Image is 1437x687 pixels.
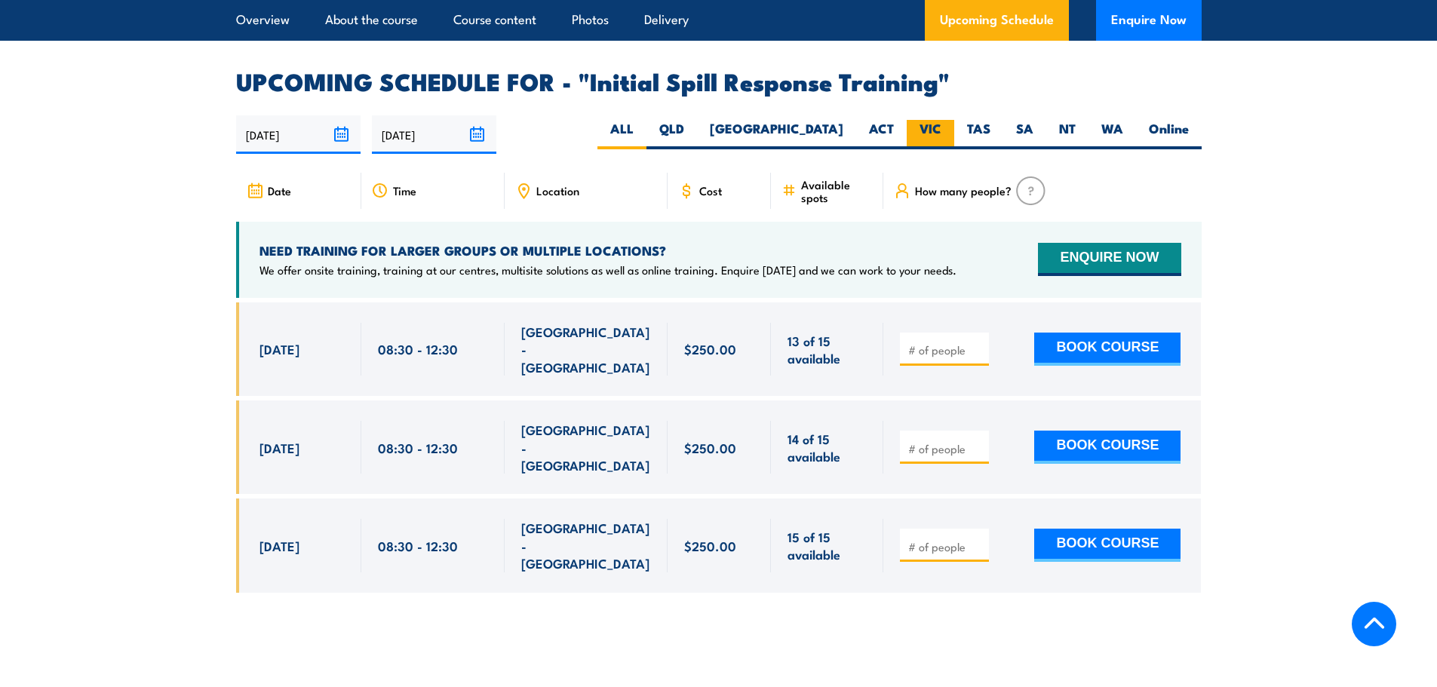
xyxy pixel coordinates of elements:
[915,184,1012,197] span: How many people?
[954,120,1003,149] label: TAS
[1046,120,1088,149] label: NT
[1034,333,1181,366] button: BOOK COURSE
[788,528,867,563] span: 15 of 15 available
[907,120,954,149] label: VIC
[378,340,458,357] span: 08:30 - 12:30
[393,184,416,197] span: Time
[908,342,984,357] input: # of people
[372,115,496,154] input: To date
[699,184,722,197] span: Cost
[684,340,736,357] span: $250.00
[908,539,984,554] input: # of people
[378,439,458,456] span: 08:30 - 12:30
[1088,120,1136,149] label: WA
[259,262,956,278] p: We offer onsite training, training at our centres, multisite solutions as well as online training...
[856,120,907,149] label: ACT
[521,519,651,572] span: [GEOGRAPHIC_DATA] - [GEOGRAPHIC_DATA]
[788,430,867,465] span: 14 of 15 available
[236,70,1202,91] h2: UPCOMING SCHEDULE FOR - "Initial Spill Response Training"
[236,115,361,154] input: From date
[268,184,291,197] span: Date
[684,537,736,554] span: $250.00
[1034,431,1181,464] button: BOOK COURSE
[1034,529,1181,562] button: BOOK COURSE
[801,178,873,204] span: Available spots
[788,332,867,367] span: 13 of 15 available
[521,421,651,474] span: [GEOGRAPHIC_DATA] - [GEOGRAPHIC_DATA]
[908,441,984,456] input: # of people
[597,120,646,149] label: ALL
[378,537,458,554] span: 08:30 - 12:30
[646,120,697,149] label: QLD
[1003,120,1046,149] label: SA
[259,537,299,554] span: [DATE]
[1136,120,1202,149] label: Online
[1038,243,1181,276] button: ENQUIRE NOW
[259,242,956,259] h4: NEED TRAINING FOR LARGER GROUPS OR MULTIPLE LOCATIONS?
[259,439,299,456] span: [DATE]
[684,439,736,456] span: $250.00
[536,184,579,197] span: Location
[521,323,651,376] span: [GEOGRAPHIC_DATA] - [GEOGRAPHIC_DATA]
[697,120,856,149] label: [GEOGRAPHIC_DATA]
[259,340,299,357] span: [DATE]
